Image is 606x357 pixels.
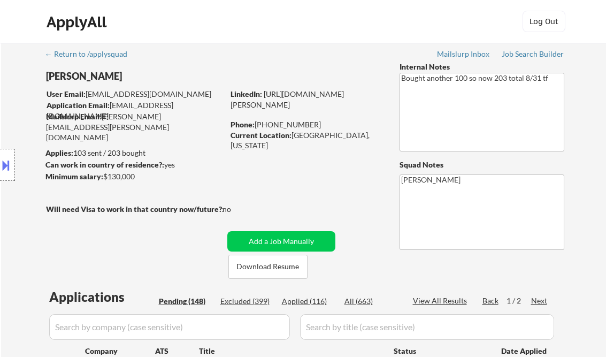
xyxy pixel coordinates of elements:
div: View All Results [413,295,470,306]
div: Title [199,346,383,356]
input: Search by title (case sensitive) [300,314,554,340]
div: All (663) [344,296,398,307]
div: Next [531,295,548,306]
strong: Current Location: [231,131,292,140]
div: Pending (148) [159,296,212,307]
div: ATS [155,346,199,356]
div: 1 / 2 [507,295,531,306]
div: Applied (116) [282,296,335,307]
button: Add a Job Manually [227,231,335,252]
a: Mailslurp Inbox [437,50,490,60]
button: Download Resume [228,255,308,279]
div: [PHONE_NUMBER] [231,119,382,130]
div: [GEOGRAPHIC_DATA], [US_STATE] [231,130,382,151]
div: Applications [49,291,155,303]
a: Job Search Builder [502,50,564,60]
div: Back [482,295,500,306]
div: Company [85,346,155,356]
div: Date Applied [501,346,548,356]
a: ← Return to /applysquad [45,50,137,60]
button: Log Out [523,11,565,32]
strong: Phone: [231,120,255,129]
div: Mailslurp Inbox [437,50,490,58]
div: ApplyAll [47,13,110,31]
strong: LinkedIn: [231,89,262,98]
input: Search by company (case sensitive) [49,314,290,340]
div: Internal Notes [400,62,564,72]
div: Squad Notes [400,159,564,170]
a: [URL][DOMAIN_NAME][PERSON_NAME] [231,89,344,109]
div: Job Search Builder [502,50,564,58]
div: ← Return to /applysquad [45,50,137,58]
div: no [223,204,253,215]
div: Excluded (399) [220,296,274,307]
